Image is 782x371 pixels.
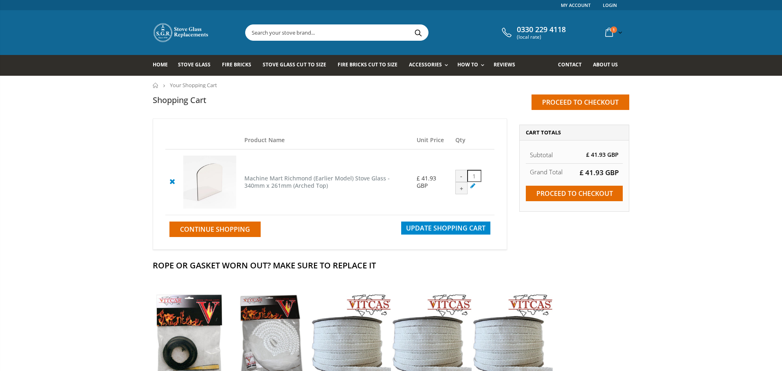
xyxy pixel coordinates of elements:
[169,222,261,237] a: Continue Shopping
[611,26,617,33] span: 1
[602,24,624,40] a: 1
[417,174,436,189] span: £ 41.93 GBP
[530,168,562,176] strong: Grand Total
[409,25,427,40] button: Search
[532,94,629,110] input: Proceed to checkout
[558,61,582,68] span: Contact
[222,55,257,76] a: Fire Bricks
[246,25,519,40] input: Search your stove brand...
[244,174,390,190] a: Machine Mart Richmond (Earlier Model) Stove Glass - 340mm x 261mm (Arched Top)
[586,151,619,158] span: £ 41.93 GBP
[178,61,211,68] span: Stove Glass
[451,131,494,149] th: Qty
[401,222,490,235] button: Update Shopping Cart
[153,83,159,88] a: Home
[593,61,618,68] span: About us
[240,131,413,149] th: Product Name
[153,22,210,43] img: Stove Glass Replacement
[457,61,478,68] span: How To
[338,55,404,76] a: Fire Bricks Cut To Size
[153,55,174,76] a: Home
[517,25,566,34] span: 0330 229 4118
[500,25,566,40] a: 0330 229 4118 (local rate)
[409,61,442,68] span: Accessories
[153,260,629,271] h2: Rope Or Gasket Worn Out? Make Sure To Replace It
[593,55,624,76] a: About us
[178,55,217,76] a: Stove Glass
[526,129,561,136] span: Cart Totals
[413,131,451,149] th: Unit Price
[180,225,250,234] span: Continue Shopping
[580,168,619,177] span: £ 41.93 GBP
[263,55,332,76] a: Stove Glass Cut To Size
[455,182,468,194] div: +
[457,55,488,76] a: How To
[494,55,521,76] a: Reviews
[455,170,468,182] div: -
[263,61,326,68] span: Stove Glass Cut To Size
[338,61,398,68] span: Fire Bricks Cut To Size
[406,224,485,233] span: Update Shopping Cart
[526,186,623,201] input: Proceed to checkout
[170,81,217,89] span: Your Shopping Cart
[409,55,452,76] a: Accessories
[153,94,206,105] h1: Shopping Cart
[183,156,236,209] img: Machine Mart Richmond (Earlier Model) Stove Glass - 340mm x 261mm (Arched Top)
[517,34,566,40] span: (local rate)
[494,61,515,68] span: Reviews
[558,55,588,76] a: Contact
[530,151,553,159] span: Subtotal
[222,61,251,68] span: Fire Bricks
[153,61,168,68] span: Home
